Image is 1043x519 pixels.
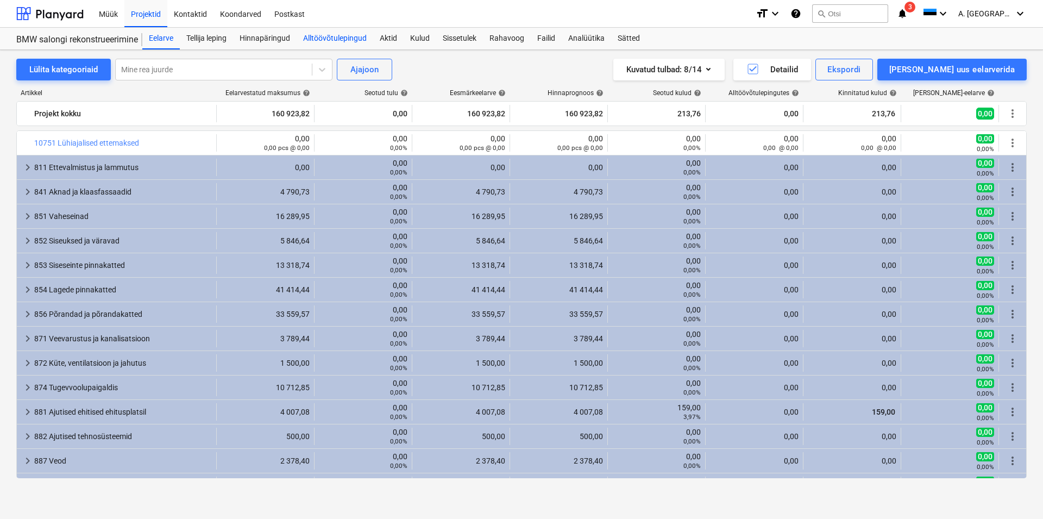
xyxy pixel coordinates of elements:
[34,330,212,347] div: 871 Veevarustus ja kanalisatsioon
[390,242,407,249] small: 0,00%
[417,105,505,122] div: 160 923,82
[808,334,896,343] div: 0,00
[977,292,994,299] small: 0,00%
[390,144,407,152] small: 0,00%
[937,7,950,20] i: keyboard_arrow_down
[319,403,407,421] div: 0,00
[1006,357,1019,370] span: Rohkem tegevusi
[390,364,407,372] small: 0,00%
[1006,161,1019,174] span: Rohkem tegevusi
[710,334,799,343] div: 0,00
[16,34,129,46] div: BMW salongi rekonstrueerimine
[390,340,407,347] small: 0,00%
[483,28,531,49] a: Rahavoog
[514,359,603,367] div: 1 500,00
[34,232,212,249] div: 852 Siseuksed ja väravad
[21,405,34,418] span: keyboard_arrow_right
[612,330,701,347] div: 0,00
[808,310,896,318] div: 0,00
[977,243,994,251] small: 0,00%
[710,408,799,416] div: 0,00
[300,89,310,97] span: help
[613,59,725,80] button: Kuvatud tulbad:8/14
[514,383,603,392] div: 10 712,85
[808,187,896,196] div: 0,00
[450,89,506,97] div: Eesmärkeelarve
[1006,185,1019,198] span: Rohkem tegevusi
[221,261,310,270] div: 13 318,74
[221,383,310,392] div: 10 712,85
[683,266,701,274] small: 0,00%
[976,305,994,315] span: 0,00
[612,208,701,225] div: 0,00
[976,403,994,412] span: 0,00
[417,134,505,152] div: 0,00
[871,108,896,119] span: 213,76
[612,159,701,176] div: 0,00
[733,59,811,80] button: Detailid
[1006,107,1019,120] span: Rohkem tegevusi
[710,163,799,172] div: 0,00
[390,437,407,445] small: 0,00%
[21,234,34,247] span: keyboard_arrow_right
[808,359,896,367] div: 0,00
[611,28,646,49] div: Sätted
[1006,405,1019,418] span: Rohkem tegevusi
[612,379,701,396] div: 0,00
[683,144,701,152] small: 0,00%
[817,9,826,18] span: search
[514,408,603,416] div: 4 007,08
[808,285,896,294] div: 0,00
[861,144,896,152] small: 0,00 @ 0,00
[683,242,701,249] small: 0,00%
[683,291,701,298] small: 0,00%
[976,280,994,290] span: 0,00
[21,308,34,321] span: keyboard_arrow_right
[683,315,701,323] small: 0,00%
[710,236,799,245] div: 0,00
[319,134,407,152] div: 0,00
[1006,259,1019,272] span: Rohkem tegevusi
[683,437,701,445] small: 0,00%
[221,310,310,318] div: 33 559,57
[142,28,180,49] a: Eelarve
[390,389,407,396] small: 0,00%
[514,163,603,172] div: 0,00
[1006,210,1019,223] span: Rohkem tegevusi
[221,212,310,221] div: 16 289,95
[390,217,407,225] small: 0,00%
[34,257,212,274] div: 853 Siseseinte pinnakatted
[390,315,407,323] small: 0,00%
[319,159,407,176] div: 0,00
[548,89,604,97] div: Hinnaprognoos
[417,261,505,270] div: 13 318,74
[319,105,407,122] div: 0,00
[1006,332,1019,345] span: Rohkem tegevusi
[514,285,603,294] div: 41 414,44
[398,89,408,97] span: help
[710,261,799,270] div: 0,00
[1006,308,1019,321] span: Rohkem tegevusi
[976,207,994,217] span: 0,00
[221,105,310,122] div: 160 923,82
[319,428,407,445] div: 0,00
[683,340,701,347] small: 0,00%
[977,170,994,177] small: 0,00%
[21,185,34,198] span: keyboard_arrow_right
[365,89,408,97] div: Seotud tulu
[390,266,407,274] small: 0,00%
[34,452,212,470] div: 887 Veod
[21,357,34,370] span: keyboard_arrow_right
[34,159,212,176] div: 811 Ettevalmistus ja lammutus
[417,383,505,392] div: 10 712,85
[297,28,373,49] a: Alltöövõtulepingud
[710,310,799,318] div: 0,00
[514,187,603,196] div: 4 790,73
[612,281,701,298] div: 0,00
[34,379,212,396] div: 874 Tugevvoolupaigaldis
[417,310,505,318] div: 33 559,57
[319,232,407,249] div: 0,00
[221,134,310,152] div: 0,00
